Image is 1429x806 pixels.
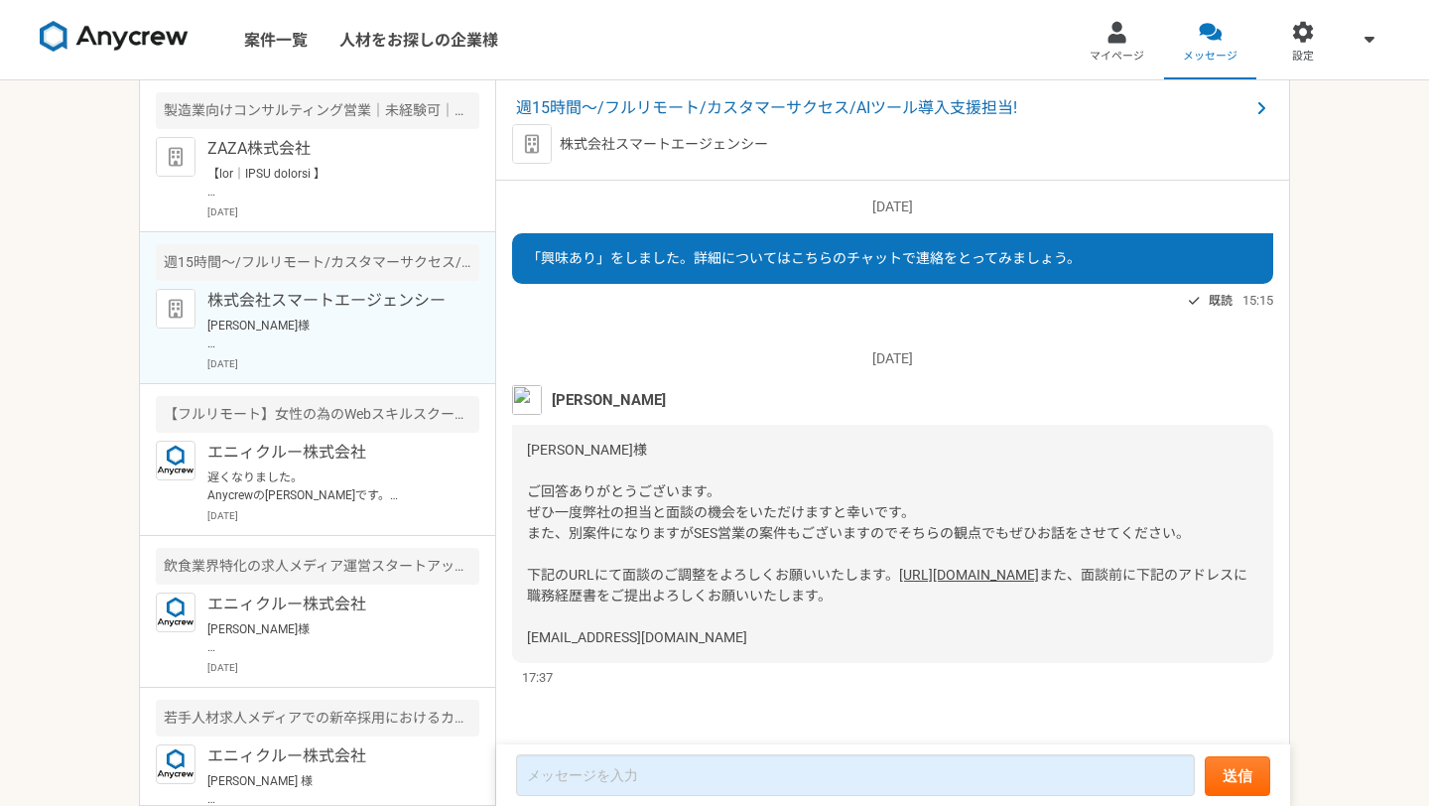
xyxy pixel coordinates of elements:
[527,442,1190,583] span: [PERSON_NAME]様 ご回答ありがとうございます。 ぜひ一度弊社の担当と面談の機会をいただけますと幸いです。 また、別案件になりますがSES営業の案件もございますのでそちらの観点でもぜひ...
[156,244,479,281] div: 週15時間〜/フルリモート/カスタマーサクセス/AIツール導入支援担当!
[207,744,453,768] p: エニィクルー株式会社
[512,197,1273,217] p: [DATE]
[207,289,453,313] p: 株式会社スマートエージェンシー
[1209,289,1233,313] span: 既読
[40,21,189,53] img: 8DqYSo04kwAAAAASUVORK5CYII=
[156,700,479,737] div: 若手人材求人メディアでの新卒採用におけるカスタマーサクセスを募集
[560,134,768,155] p: 株式会社スマートエージェンシー
[156,744,195,784] img: logo_text_blue_01.png
[516,96,1249,120] span: 週15時間〜/フルリモート/カスタマーサクセス/AIツール導入支援担当!
[1205,756,1270,796] button: 送信
[1183,49,1237,65] span: メッセージ
[899,567,1039,583] a: [URL][DOMAIN_NAME]
[156,396,479,433] div: 【フルリモート】女性の為のWebスキルスクール運営企業 個人営業
[207,356,479,371] p: [DATE]
[156,92,479,129] div: 製造業向けコンサルティング営業｜未経験可｜法人営業としてキャリアアップしたい方
[156,593,195,632] img: logo_text_blue_01.png
[156,441,195,480] img: logo_text_blue_01.png
[207,441,453,465] p: エニィクルー株式会社
[522,668,553,687] span: 17:37
[207,469,453,504] p: 遅くなりました。 Anycrewの[PERSON_NAME]です。 すぐの稼働月100は難しいかもしれないですが、徐々に増やしていただくことは可能となります。 問題なければ、一度オンラインにて、...
[1292,49,1314,65] span: 設定
[552,389,666,411] span: [PERSON_NAME]
[512,124,552,164] img: default_org_logo-42cde973f59100197ec2c8e796e4974ac8490bb5b08a0eb061ff975e4574aa76.png
[512,348,1273,369] p: [DATE]
[207,204,479,219] p: [DATE]
[527,567,1247,645] span: また、面談前に下記のアドレスに職務経歴書をご提出よろしくお願いいたします。 [EMAIL_ADDRESS][DOMAIN_NAME]
[527,250,1081,266] span: 「興味あり」をしました。詳細についてはこちらのチャットで連絡をとってみましょう。
[1090,49,1144,65] span: マイページ
[207,508,479,523] p: [DATE]
[512,385,542,415] img: unnamed.png
[207,317,453,352] p: [PERSON_NAME]様 ご回答ありがとうございます。 ぜひ一度弊社の担当と面談の機会をいただけますと幸いです。 また、別案件になりますがSES営業の案件もございますのでそちらの観点でもぜひ...
[156,289,195,329] img: default_org_logo-42cde973f59100197ec2c8e796e4974ac8490bb5b08a0eb061ff975e4574aa76.png
[1242,291,1273,310] span: 15:15
[207,137,453,161] p: ZAZA株式会社
[207,165,453,201] p: 【lor｜IPSU dolorsi 】 ametconsect。 ADIPiscingelits。 doeiusmodtemporincididunt、utlaboreetdoloremagna...
[156,548,479,585] div: 飲食業界特化の求人メディア運営スタートアップ CA（東京/名古屋）
[207,620,453,656] p: [PERSON_NAME]様 お世話になっております。[PERSON_NAME]です。 ご連絡ありがとうございます。 採用要件の変更について承知いたしました。 結果は残念ではありますが、選考にお...
[156,137,195,177] img: default_org_logo-42cde973f59100197ec2c8e796e4974ac8490bb5b08a0eb061ff975e4574aa76.png
[207,660,479,675] p: [DATE]
[207,593,453,616] p: エニィクルー株式会社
